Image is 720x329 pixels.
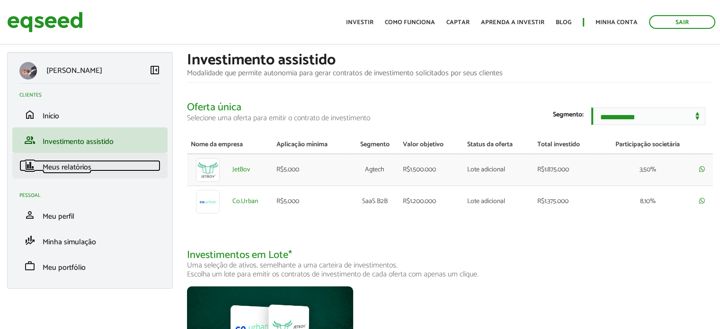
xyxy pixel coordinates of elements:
[24,235,36,246] span: finance_mode
[553,112,584,118] label: Segmento:
[533,136,600,154] th: Total investido
[187,249,713,279] h2: Investimentos em Lote*
[187,52,713,69] h1: Investimento assistido
[399,136,463,154] th: Valor objetivo
[19,134,160,146] a: groupInvestimento assistido
[399,154,463,186] td: R$1.500.000
[149,64,160,76] span: left_panel_close
[24,109,36,120] span: home
[187,69,713,78] p: Modalidade que permite autonomia para gerar contratos de investimento solicitados por seus clientes
[350,136,399,154] th: Segmento
[600,186,695,217] td: 8,10%
[19,92,168,98] h2: Clientes
[463,154,533,186] td: Lote adicional
[19,209,160,221] a: personMeu perfil
[481,19,544,26] a: Aprenda a investir
[187,102,713,122] h2: Oferta única
[19,109,160,120] a: homeInício
[463,186,533,217] td: Lote adicional
[43,261,86,274] span: Meu portfólio
[600,136,695,154] th: Participação societária
[232,198,258,205] a: Co.Urban
[149,64,160,78] a: Colapsar menu
[12,202,168,228] li: Meu perfil
[46,66,102,75] p: [PERSON_NAME]
[699,197,705,205] a: Compartilhar rodada por whatsapp
[596,19,638,26] a: Minha conta
[187,136,272,154] th: Nome da empresa
[533,186,600,217] td: R$1.375.000
[399,186,463,217] td: R$1.200.000
[350,154,399,186] td: Agtech
[12,102,168,127] li: Início
[273,136,350,154] th: Aplicação mínima
[43,110,59,123] span: Início
[273,154,350,186] td: R$5.000
[446,19,470,26] a: Captar
[350,186,399,217] td: SaaS B2B
[533,154,600,186] td: R$1.875.000
[600,154,695,186] td: 3,50%
[43,236,96,249] span: Minha simulação
[699,166,705,173] a: Compartilhar rodada por whatsapp
[19,160,160,171] a: financeMeus relatórios
[649,15,715,29] a: Sair
[12,228,168,253] li: Minha simulação
[273,186,350,217] td: R$5.000
[12,127,168,153] li: Investimento assistido
[12,253,168,279] li: Meu portfólio
[232,167,250,173] a: JetBov
[43,210,74,223] span: Meu perfil
[24,134,36,146] span: group
[19,260,160,272] a: workMeu portfólio
[24,260,36,272] span: work
[7,9,83,35] img: EqSeed
[12,153,168,178] li: Meus relatórios
[346,19,373,26] a: Investir
[24,160,36,171] span: finance
[43,161,91,174] span: Meus relatórios
[19,193,168,198] h2: Pessoal
[24,209,36,221] span: person
[385,19,435,26] a: Como funciona
[187,114,713,123] p: Selecione uma oferta para emitir o contrato de investimento
[556,19,571,26] a: Blog
[43,135,114,148] span: Investimento assistido
[19,235,160,246] a: finance_modeMinha simulação
[463,136,533,154] th: Status da oferta
[187,261,713,279] p: Uma seleção de ativos, semelhante a uma carteira de investimentos. Escolha um lote para emitir os...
